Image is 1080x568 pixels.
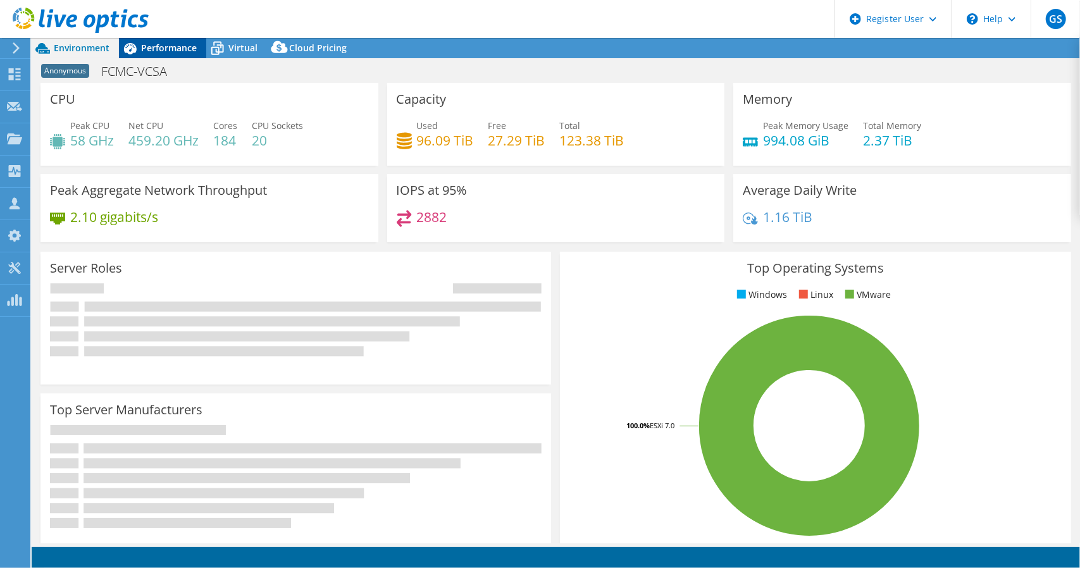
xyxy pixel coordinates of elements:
h3: Average Daily Write [743,183,857,197]
h3: CPU [50,92,75,106]
h3: Capacity [397,92,447,106]
span: Anonymous [41,64,89,78]
h4: 27.29 TiB [488,133,545,147]
h3: Top Server Manufacturers [50,403,202,417]
h4: 96.09 TiB [417,133,474,147]
span: Performance [141,42,197,54]
h3: Top Operating Systems [569,261,1061,275]
h4: 58 GHz [70,133,114,147]
h3: Server Roles [50,261,122,275]
h4: 459.20 GHz [128,133,199,147]
li: Linux [796,288,834,302]
h4: 123.38 TiB [560,133,624,147]
h4: 1.16 TiB [763,210,812,224]
tspan: 100.0% [626,421,650,430]
span: Cores [213,120,237,132]
svg: \n [967,13,978,25]
span: Peak CPU [70,120,109,132]
h1: FCMC-VCSA [96,65,187,78]
h3: Peak Aggregate Network Throughput [50,183,267,197]
h4: 2.10 gigabits/s [70,210,158,224]
span: Used [417,120,438,132]
li: Windows [734,288,788,302]
li: VMware [842,288,891,302]
h4: 2.37 TiB [863,133,921,147]
span: Free [488,120,507,132]
h4: 184 [213,133,237,147]
h4: 2882 [417,210,447,224]
h4: 994.08 GiB [763,133,848,147]
h3: Memory [743,92,792,106]
span: Cloud Pricing [289,42,347,54]
span: Peak Memory Usage [763,120,848,132]
span: Net CPU [128,120,163,132]
span: Total [560,120,581,132]
h3: IOPS at 95% [397,183,468,197]
span: Environment [54,42,109,54]
span: GS [1046,9,1066,29]
span: CPU Sockets [252,120,303,132]
span: Total Memory [863,120,921,132]
span: Virtual [228,42,258,54]
h4: 20 [252,133,303,147]
tspan: ESXi 7.0 [650,421,674,430]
